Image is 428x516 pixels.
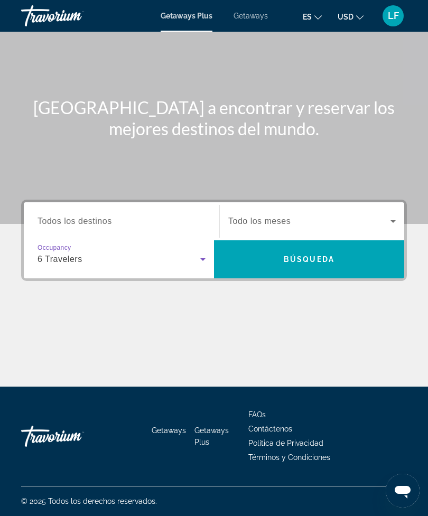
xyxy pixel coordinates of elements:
a: FAQs [248,410,266,419]
a: Política de Privacidad [248,439,323,447]
span: 6 Travelers [38,255,82,264]
iframe: Button to launch messaging window [386,474,420,508]
button: Change currency [338,9,364,24]
span: Occupancy [38,245,71,251]
h1: [GEOGRAPHIC_DATA] a encontrar y reservar los mejores destinos del mundo. [21,97,407,139]
span: Búsqueda [284,255,334,264]
span: es [303,13,312,21]
a: Getaways [152,426,186,435]
button: Search [214,240,404,278]
input: Select destination [38,215,206,228]
a: Contáctenos [248,425,292,433]
span: Todos los destinos [38,217,112,226]
a: Getaways Plus [194,426,229,446]
button: User Menu [379,5,407,27]
a: Go Home [21,420,127,452]
span: Todo los meses [228,217,291,226]
div: Search widget [24,202,404,278]
a: Getaways Plus [161,12,212,20]
button: Change language [303,9,322,24]
span: LF [388,11,399,21]
a: Términos y Condiciones [248,453,330,462]
span: USD [338,13,353,21]
a: Getaways [234,12,268,20]
span: © 2025 Todos los derechos reservados. [21,497,157,505]
a: Travorium [21,2,127,30]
